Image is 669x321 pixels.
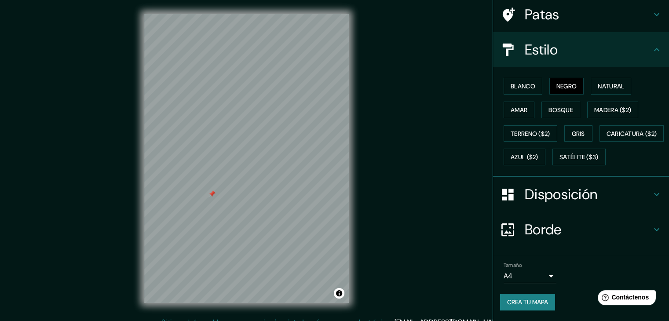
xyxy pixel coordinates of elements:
button: Gris [564,125,592,142]
div: A4 [504,269,556,283]
font: Satélite ($3) [559,153,599,161]
div: Disposición [493,177,669,212]
font: Estilo [525,40,558,59]
canvas: Mapa [144,14,349,303]
button: Activar o desactivar atribución [334,288,344,299]
font: Terreno ($2) [511,130,550,138]
button: Terreno ($2) [504,125,557,142]
button: Amar [504,102,534,118]
button: Caricatura ($2) [600,125,664,142]
font: Natural [598,82,624,90]
button: Blanco [504,78,542,95]
button: Madera ($2) [587,102,638,118]
div: Borde [493,212,669,247]
button: Natural [591,78,631,95]
font: Disposición [525,185,597,204]
font: Gris [572,130,585,138]
font: Patas [525,5,559,24]
font: Negro [556,82,577,90]
iframe: Lanzador de widgets de ayuda [591,287,659,311]
font: Caricatura ($2) [607,130,657,138]
font: Crea tu mapa [507,298,548,306]
button: Negro [549,78,584,95]
font: Blanco [511,82,535,90]
font: Amar [511,106,527,114]
font: Madera ($2) [594,106,631,114]
font: Bosque [548,106,573,114]
font: A4 [504,271,512,281]
button: Satélite ($3) [552,149,606,165]
font: Borde [525,220,562,239]
div: Estilo [493,32,669,67]
button: Crea tu mapa [500,294,555,310]
font: Tamaño [504,262,522,269]
font: Azul ($2) [511,153,538,161]
button: Bosque [541,102,580,118]
button: Azul ($2) [504,149,545,165]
